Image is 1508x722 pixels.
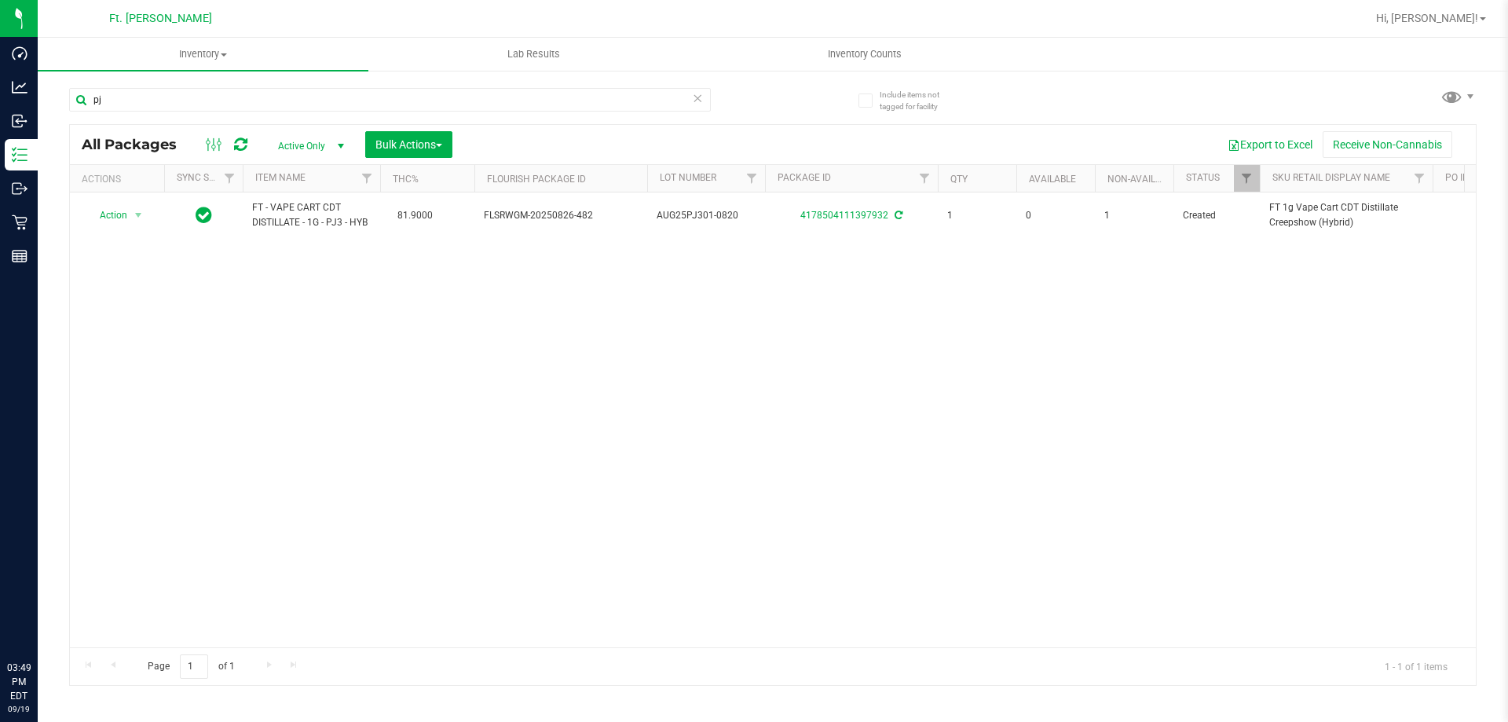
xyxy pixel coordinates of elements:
button: Receive Non-Cannabis [1323,131,1452,158]
a: Filter [739,165,765,192]
a: Available [1029,174,1076,185]
inline-svg: Dashboard [12,46,27,61]
span: 1 - 1 of 1 items [1372,654,1460,678]
span: Bulk Actions [375,138,442,151]
a: Inventory [38,38,368,71]
p: 09/19 [7,703,31,715]
a: Inventory Counts [699,38,1030,71]
span: select [129,204,148,226]
a: Lot Number [660,172,716,183]
inline-svg: Retail [12,214,27,230]
a: Filter [912,165,938,192]
span: FT 1g Vape Cart CDT Distillate Creepshow (Hybrid) [1269,200,1423,230]
a: Filter [1234,165,1260,192]
a: Item Name [255,172,306,183]
iframe: Resource center [16,596,63,643]
span: Page of 1 [134,654,247,679]
span: Hi, [PERSON_NAME]! [1376,12,1478,24]
span: Include items not tagged for facility [880,89,958,112]
span: AUG25PJ301-0820 [657,208,756,223]
span: Created [1183,208,1250,223]
a: 4178504111397932 [800,210,888,221]
inline-svg: Reports [12,248,27,264]
a: Sync Status [177,172,237,183]
span: Action [86,204,128,226]
input: 1 [180,654,208,679]
span: Inventory Counts [807,47,923,61]
inline-svg: Outbound [12,181,27,196]
span: Ft. [PERSON_NAME] [109,12,212,25]
span: FLSRWGM-20250826-482 [484,208,638,223]
inline-svg: Inventory [12,147,27,163]
span: All Packages [82,136,192,153]
button: Bulk Actions [365,131,452,158]
span: In Sync [196,204,212,226]
span: Lab Results [486,47,581,61]
a: Status [1186,172,1220,183]
a: THC% [393,174,419,185]
a: Non-Available [1107,174,1177,185]
inline-svg: Analytics [12,79,27,95]
button: Export to Excel [1217,131,1323,158]
span: Sync from Compliance System [892,210,902,221]
a: Qty [950,174,968,185]
inline-svg: Inbound [12,113,27,129]
span: FT - VAPE CART CDT DISTILLATE - 1G - PJ3 - HYB [252,200,371,230]
a: Flourish Package ID [487,174,586,185]
span: Clear [692,88,703,108]
a: Lab Results [368,38,699,71]
a: Package ID [778,172,831,183]
span: Inventory [38,47,368,61]
a: Filter [354,165,380,192]
span: 81.9000 [390,204,441,227]
input: Search Package ID, Item Name, SKU, Lot or Part Number... [69,88,711,112]
span: 1 [947,208,1007,223]
a: PO ID [1445,172,1469,183]
a: Filter [217,165,243,192]
span: 1 [1104,208,1164,223]
div: Actions [82,174,158,185]
p: 03:49 PM EDT [7,661,31,703]
span: 0 [1026,208,1085,223]
a: Filter [1407,165,1433,192]
a: Sku Retail Display Name [1272,172,1390,183]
